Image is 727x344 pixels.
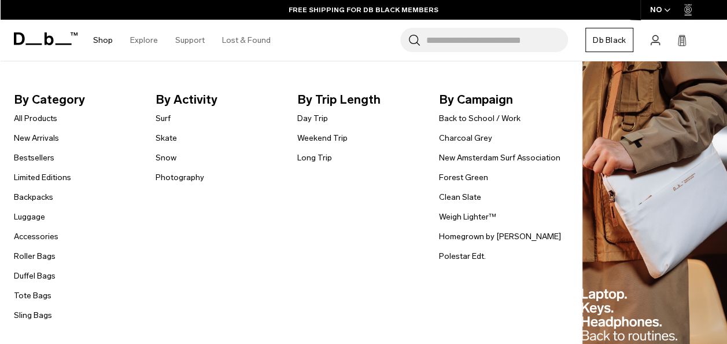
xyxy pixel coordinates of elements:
a: Back to School / Work [439,112,521,125]
a: Backpacks [14,191,53,203]
span: By Activity [156,90,279,109]
a: Duffel Bags [14,270,56,282]
a: Homegrown by [PERSON_NAME] [439,230,561,243]
a: Clean Slate [439,191,481,203]
a: Luggage [14,211,45,223]
span: By Category [14,90,137,109]
a: New Amsterdam Surf Association [439,152,560,164]
a: FREE SHIPPING FOR DB BLACK MEMBERS [289,5,438,15]
a: Db Black [585,28,633,52]
a: Sling Bags [14,309,52,321]
a: Limited Editions [14,171,71,184]
a: Explore [130,20,158,61]
a: New Arrivals [14,132,59,144]
span: By Trip Length [297,90,420,109]
a: Support [175,20,205,61]
a: Accessories [14,230,58,243]
a: Lost & Found [222,20,271,61]
a: Shop [93,20,113,61]
a: Photography [156,171,204,184]
a: Roller Bags [14,250,56,262]
a: Forest Green [439,171,488,184]
a: Skate [156,132,177,144]
a: Weekend Trip [297,132,348,144]
a: Surf [156,112,171,125]
a: Long Trip [297,152,332,164]
a: Polestar Edt. [439,250,486,262]
nav: Main Navigation [84,20,279,61]
a: Day Trip [297,112,328,125]
a: Charcoal Grey [439,132,492,144]
a: Weigh Lighter™ [439,211,496,223]
a: Tote Bags [14,290,51,302]
a: All Products [14,112,57,125]
a: Snow [156,152,176,164]
span: By Campaign [439,90,562,109]
a: Bestsellers [14,152,54,164]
